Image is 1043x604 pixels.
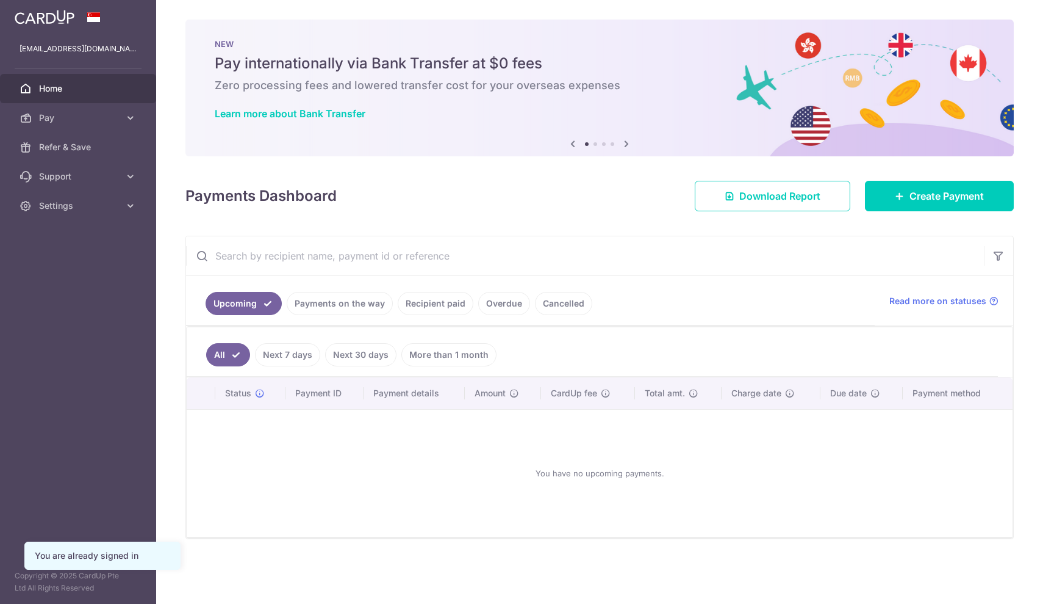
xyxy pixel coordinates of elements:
p: [EMAIL_ADDRESS][DOMAIN_NAME] [20,43,137,55]
span: CardUp fee [551,387,597,399]
span: Settings [39,200,120,212]
span: Read more on statuses [889,295,986,307]
span: Charge date [731,387,781,399]
h4: Payments Dashboard [185,185,337,207]
h5: Pay internationally via Bank Transfer at $0 fees [215,54,984,73]
img: Bank transfer banner [185,20,1014,156]
a: Next 30 days [325,343,396,366]
a: All [206,343,250,366]
a: Download Report [695,181,850,211]
a: Next 7 days [255,343,320,366]
div: You have no upcoming payments. [201,420,998,527]
a: Cancelled [535,292,592,315]
a: Payments on the way [287,292,393,315]
span: Support [39,170,120,183]
a: Read more on statuses [889,295,998,307]
span: Download Report [739,189,820,203]
span: Due date [830,387,867,399]
span: Refer & Save [39,141,120,153]
a: Recipient paid [398,292,473,315]
img: CardUp [15,10,74,24]
p: NEW [215,39,984,49]
a: Upcoming [206,292,282,315]
input: Search by recipient name, payment id or reference [186,236,984,275]
div: You are already signed in [35,550,170,562]
a: Learn more about Bank Transfer [215,107,365,120]
a: More than 1 month [401,343,496,366]
th: Payment ID [285,377,364,409]
h6: Zero processing fees and lowered transfer cost for your overseas expenses [215,78,984,93]
span: Status [225,387,251,399]
th: Payment details [364,377,465,409]
span: Create Payment [909,189,984,203]
span: Total amt. [645,387,685,399]
span: Pay [39,112,120,124]
span: Home [39,82,120,95]
th: Payment method [903,377,1013,409]
span: Amount [475,387,506,399]
a: Create Payment [865,181,1014,211]
a: Overdue [478,292,530,315]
